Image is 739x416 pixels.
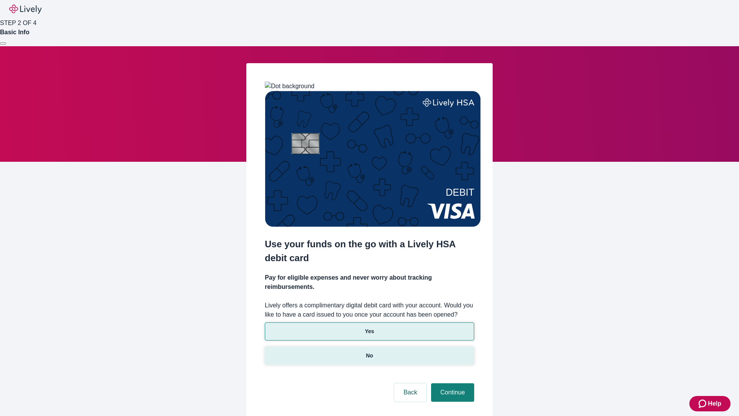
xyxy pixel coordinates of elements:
[265,237,474,265] h2: Use your funds on the go with a Lively HSA debit card
[431,383,474,402] button: Continue
[708,399,721,408] span: Help
[365,327,374,335] p: Yes
[265,322,474,341] button: Yes
[265,273,474,292] h4: Pay for eligible expenses and never worry about tracking reimbursements.
[394,383,426,402] button: Back
[689,396,731,411] button: Zendesk support iconHelp
[699,399,708,408] svg: Zendesk support icon
[9,5,42,14] img: Lively
[265,82,314,91] img: Dot background
[366,352,373,360] p: No
[265,301,474,319] label: Lively offers a complimentary digital debit card with your account. Would you like to have a card...
[265,91,481,227] img: Debit card
[265,347,474,365] button: No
